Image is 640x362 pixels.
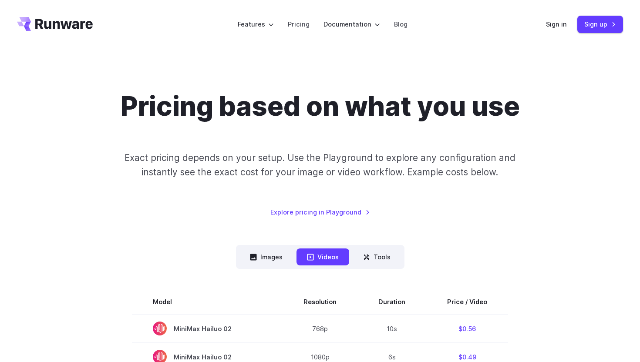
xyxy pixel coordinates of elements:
[394,19,408,29] a: Blog
[238,19,274,29] label: Features
[121,90,520,123] h1: Pricing based on what you use
[426,290,508,314] th: Price / Video
[426,314,508,343] td: $0.56
[546,19,567,29] a: Sign in
[17,17,93,31] a: Go to /
[283,314,357,343] td: 768p
[296,248,349,265] button: Videos
[283,290,357,314] th: Resolution
[357,290,426,314] th: Duration
[239,248,293,265] button: Images
[132,290,283,314] th: Model
[577,16,623,33] a: Sign up
[153,322,262,335] span: MiniMax Hailuo 02
[323,19,380,29] label: Documentation
[288,19,310,29] a: Pricing
[353,248,401,265] button: Tools
[270,207,370,217] a: Explore pricing in Playground
[108,151,532,180] p: Exact pricing depends on your setup. Use the Playground to explore any configuration and instantl...
[357,314,426,343] td: 10s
